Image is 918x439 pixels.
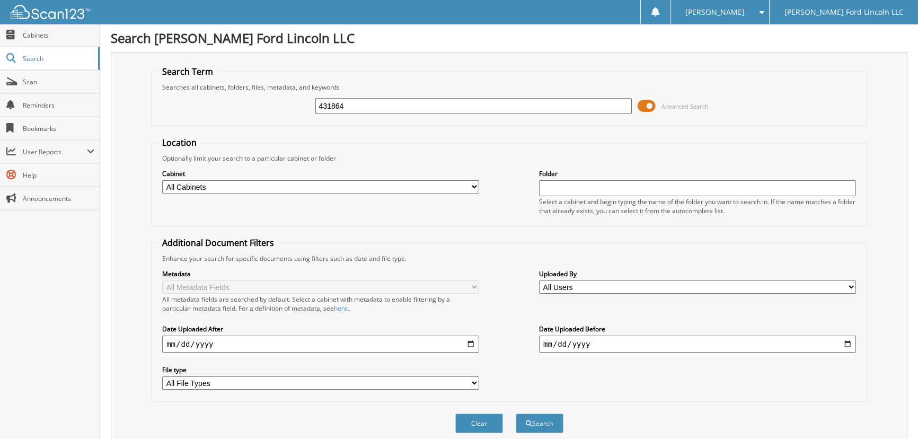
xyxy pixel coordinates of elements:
[111,29,907,47] h1: Search [PERSON_NAME] Ford Lincoln LLC
[157,83,861,92] div: Searches all cabinets, folders, files, metadata, and keywords
[784,9,904,15] span: [PERSON_NAME] Ford Lincoln LLC
[23,101,94,110] span: Reminders
[11,5,90,19] img: scan123-logo-white.svg
[539,269,856,278] label: Uploaded By
[539,324,856,333] label: Date Uploaded Before
[157,154,861,163] div: Optionally limit your search to a particular cabinet or folder
[162,365,479,374] label: File type
[23,124,94,133] span: Bookmarks
[685,9,745,15] span: [PERSON_NAME]
[162,295,479,313] div: All metadata fields are searched by default. Select a cabinet with metadata to enable filtering b...
[539,169,856,178] label: Folder
[23,31,94,40] span: Cabinets
[539,336,856,353] input: end
[23,77,94,86] span: Scan
[23,147,87,156] span: User Reports
[23,194,94,203] span: Announcements
[334,304,348,313] a: here
[157,237,279,249] legend: Additional Document Filters
[661,102,708,110] span: Advanced Search
[157,66,218,77] legend: Search Term
[865,388,918,439] iframe: Chat Widget
[162,336,479,353] input: start
[23,171,94,180] span: Help
[539,197,856,215] div: Select a cabinet and begin typing the name of the folder you want to search in. If the name match...
[162,324,479,333] label: Date Uploaded After
[157,137,202,148] legend: Location
[162,269,479,278] label: Metadata
[157,254,861,263] div: Enhance your search for specific documents using filters such as date and file type.
[455,414,503,433] button: Clear
[23,54,93,63] span: Search
[162,169,479,178] label: Cabinet
[516,414,563,433] button: Search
